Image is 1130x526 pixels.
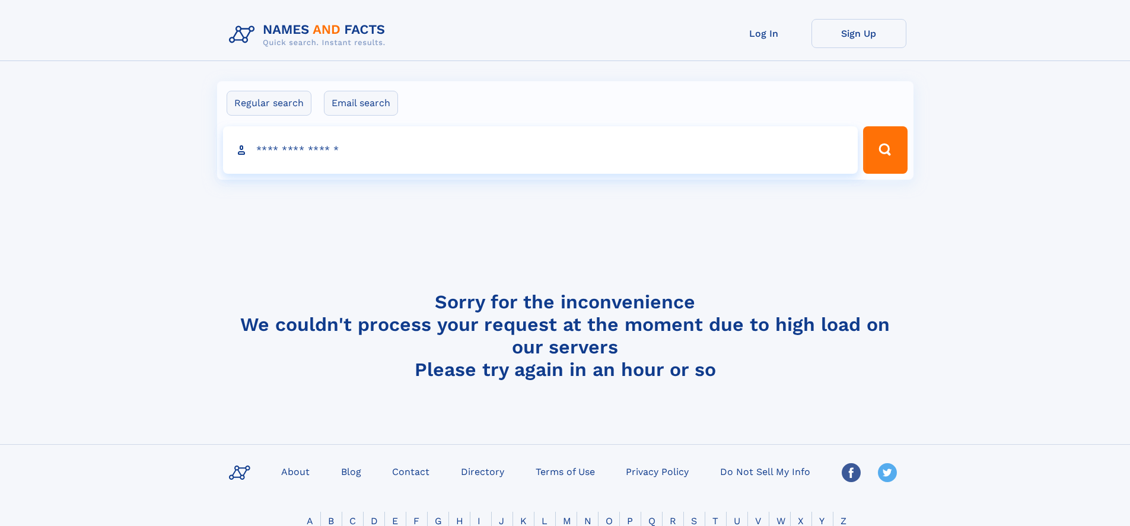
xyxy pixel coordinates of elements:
a: Directory [456,463,509,480]
img: Twitter [878,463,897,482]
a: Do Not Sell My Info [715,463,815,480]
label: Regular search [227,91,311,116]
img: Logo Names and Facts [224,19,395,51]
a: Contact [387,463,434,480]
label: Email search [324,91,398,116]
a: About [276,463,314,480]
input: search input [223,126,858,174]
a: Blog [336,463,366,480]
a: Sign Up [811,19,906,48]
img: Facebook [842,463,861,482]
button: Search Button [863,126,907,174]
h4: Sorry for the inconvenience We couldn't process your request at the moment due to high load on ou... [224,291,906,381]
a: Terms of Use [531,463,600,480]
a: Log In [717,19,811,48]
a: Privacy Policy [621,463,693,480]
